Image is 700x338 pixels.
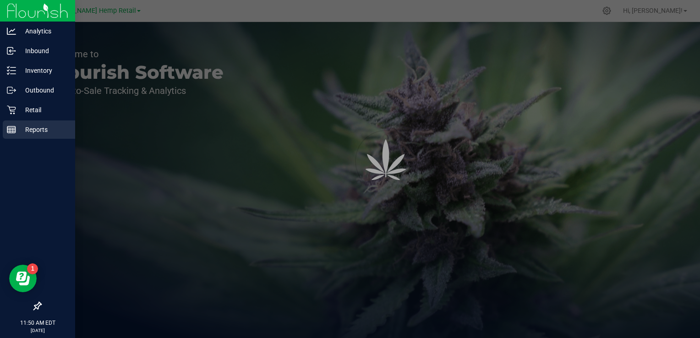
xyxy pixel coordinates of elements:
[16,26,71,37] p: Analytics
[7,66,16,75] inline-svg: Inventory
[4,327,71,334] p: [DATE]
[16,45,71,56] p: Inbound
[7,125,16,134] inline-svg: Reports
[4,319,71,327] p: 11:50 AM EDT
[7,86,16,95] inline-svg: Outbound
[7,46,16,55] inline-svg: Inbound
[9,265,37,292] iframe: Resource center
[27,263,38,274] iframe: Resource center unread badge
[16,65,71,76] p: Inventory
[7,27,16,36] inline-svg: Analytics
[16,124,71,135] p: Reports
[16,85,71,96] p: Outbound
[16,104,71,115] p: Retail
[7,105,16,114] inline-svg: Retail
